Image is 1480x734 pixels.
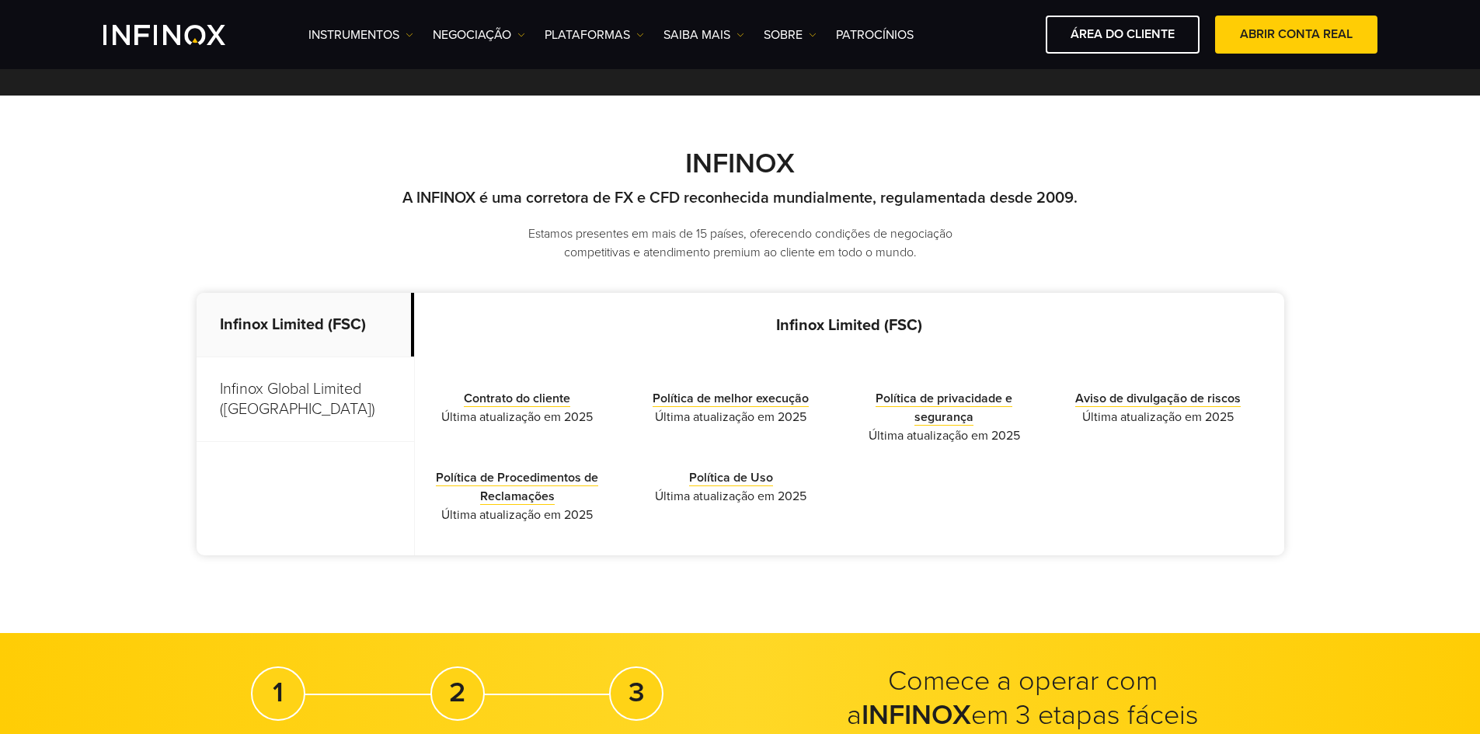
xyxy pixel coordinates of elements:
a: PLATAFORMAS [545,26,644,44]
p: Infinox Limited (FSC) [415,316,1284,335]
strong: INFINOX [685,147,795,180]
span: Última atualização em 2025 [1063,408,1253,426]
span: Última atualização em 2025 [423,408,613,426]
a: Patrocínios [836,26,914,44]
a: INFINOX Logo [103,25,262,45]
a: ÁREA DO CLIENTE [1046,16,1200,54]
a: Instrumentos [308,26,413,44]
a: ABRIR CONTA REAL [1215,16,1377,54]
h2: Comece a operar com a em 3 etapas fáceis [829,664,1217,732]
p: Infinox Global Limited ([GEOGRAPHIC_DATA]) [197,357,414,442]
span: Última atualização em 2025 [423,506,613,524]
a: Aviso de divulgação de riscos [1075,391,1241,407]
strong: A INFINOX é uma corretora de FX e CFD reconhecida mundialmente, regulamentada desde 2009. [402,189,1078,207]
a: SOBRE [764,26,817,44]
a: Política de Uso [689,470,773,486]
a: Política de melhor execução [653,391,809,407]
a: Contrato do cliente [464,391,570,407]
span: Última atualização em 2025 [636,408,826,426]
strong: 1 [273,676,284,709]
strong: INFINOX [862,698,971,732]
p: Infinox Limited (FSC) [197,293,414,357]
a: Saiba mais [663,26,744,44]
span: Última atualização em 2025 [636,487,826,506]
strong: 2 [449,676,465,709]
a: Política de Procedimentos de Reclamações [436,470,598,505]
a: NEGOCIAÇÃO [433,26,525,44]
strong: 3 [629,676,645,709]
p: Estamos presentes em mais de 15 países, oferecendo condições de negociação competitivas e atendim... [527,224,954,262]
a: Política de privacidade e segurança [876,391,1012,426]
span: Última atualização em 2025 [849,426,1039,445]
